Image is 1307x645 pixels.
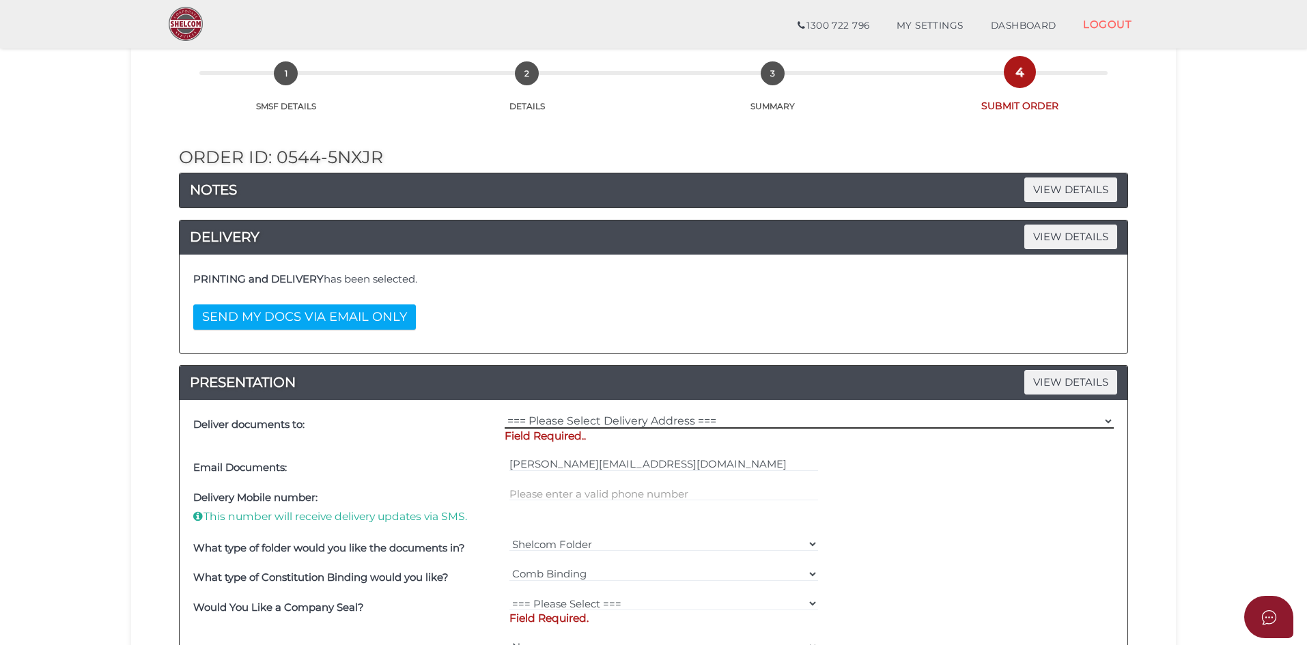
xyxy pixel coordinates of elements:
h4: DELIVERY [180,226,1127,248]
a: DASHBOARD [977,12,1070,40]
input: Please enter a valid 10-digit phone number [509,486,819,501]
h4: NOTES [180,179,1127,201]
h2: Order ID: 0544-5NXJR [179,148,1128,167]
span: 2 [515,61,539,85]
b: What type of Constitution Binding would you like? [193,571,449,584]
b: Deliver documents to: [193,418,305,431]
b: Delivery Mobile number: [193,491,318,504]
span: VIEW DETAILS [1024,177,1117,201]
a: 3SUMMARY [648,76,898,112]
b: Email Documents: [193,461,287,474]
span: VIEW DETAILS [1024,225,1117,248]
p: This number will receive delivery updates via SMS. [193,509,503,524]
span: 3 [761,61,785,85]
b: Would You Like a Company Seal? [193,601,364,614]
a: DELIVERYVIEW DETAILS [180,226,1127,248]
button: Open asap [1244,596,1293,638]
span: VIEW DETAILS [1024,370,1117,394]
b: PRINTING and DELIVERY [193,272,324,285]
a: 2DETAILS [406,76,647,112]
a: PRESENTATIONVIEW DETAILS [180,371,1127,393]
b: What type of folder would you like the documents in? [193,541,465,554]
a: LOGOUT [1069,10,1145,38]
a: 1SMSF DETAILS [165,76,406,112]
a: 4SUBMIT ORDER [898,75,1142,113]
h4: has been selected. [193,274,1114,285]
a: 1300 722 796 [784,12,883,40]
span: 1 [274,61,298,85]
p: Field Required. [509,611,819,626]
h4: PRESENTATION [180,371,1127,393]
a: MY SETTINGS [883,12,977,40]
span: 4 [1008,60,1032,84]
button: SEND MY DOCS VIA EMAIL ONLY [193,304,416,330]
a: NOTESVIEW DETAILS [180,179,1127,201]
p: Field Required.. [505,429,1114,444]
